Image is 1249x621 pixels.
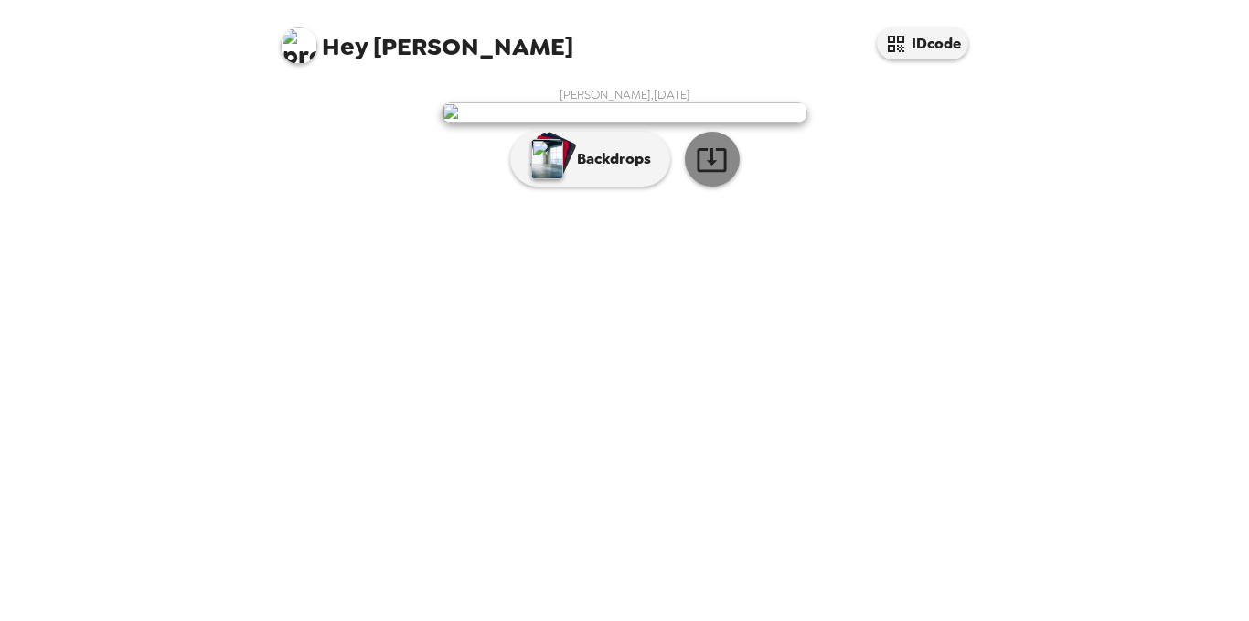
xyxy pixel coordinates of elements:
span: [PERSON_NAME] [281,18,573,59]
button: Backdrops [510,132,670,187]
img: profile pic [281,27,317,64]
p: Backdrops [568,148,651,170]
img: user [442,102,807,123]
span: [PERSON_NAME] , [DATE] [560,87,690,102]
span: Hey [322,30,368,63]
button: IDcode [877,27,968,59]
